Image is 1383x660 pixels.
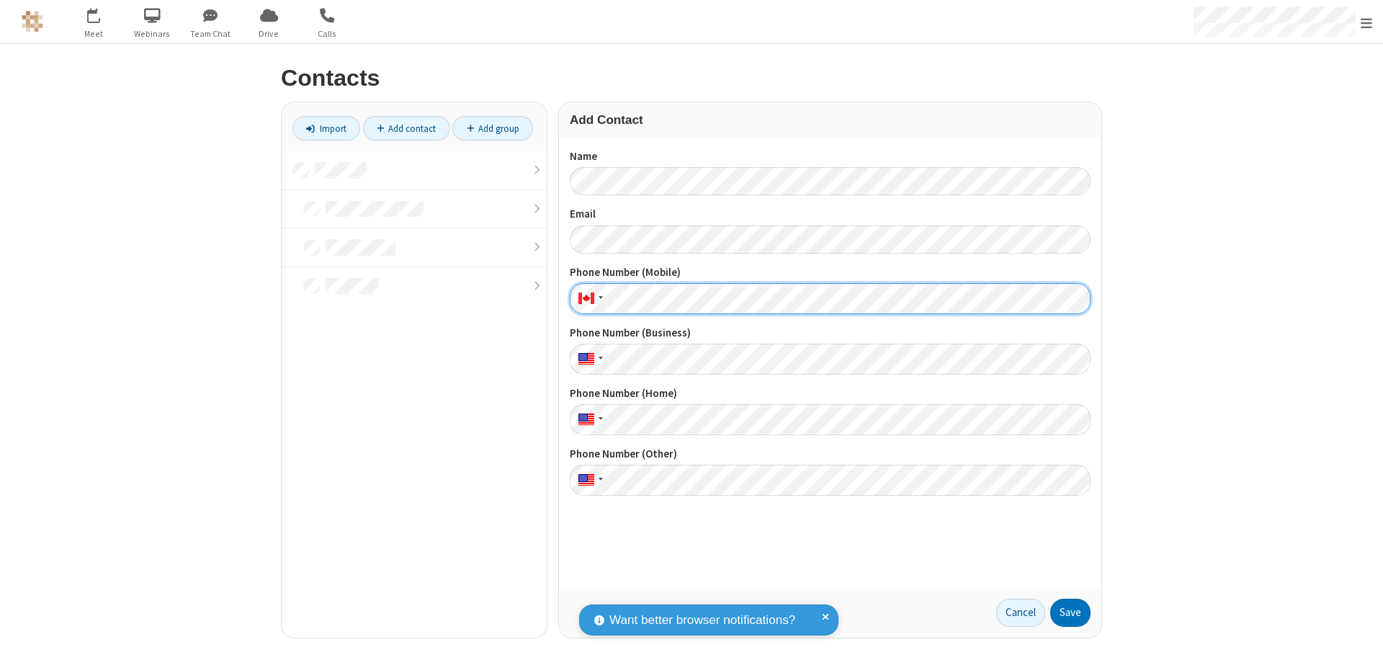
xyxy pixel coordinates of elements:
span: Meet [67,27,121,40]
div: United States: + 1 [570,465,607,496]
span: Calls [300,27,354,40]
label: Phone Number (Mobile) [570,264,1091,281]
label: Email [570,206,1091,223]
h2: Contacts [281,66,1102,91]
label: Name [570,148,1091,165]
a: Add contact [363,116,450,141]
img: QA Selenium DO NOT DELETE OR CHANGE [22,11,43,32]
label: Phone Number (Home) [570,385,1091,402]
span: Drive [242,27,296,40]
span: Want better browser notifications? [609,611,795,630]
span: Team Chat [184,27,238,40]
a: Cancel [996,599,1045,628]
div: 1 [97,8,107,19]
label: Phone Number (Business) [570,325,1091,342]
button: Save [1050,599,1091,628]
label: Phone Number (Other) [570,446,1091,463]
div: United States: + 1 [570,344,607,375]
span: Webinars [125,27,179,40]
a: Import [292,116,360,141]
h3: Add Contact [570,113,1091,127]
a: Add group [452,116,533,141]
div: United States: + 1 [570,404,607,435]
div: Canada: + 1 [570,283,607,314]
iframe: Chat [1347,623,1372,650]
